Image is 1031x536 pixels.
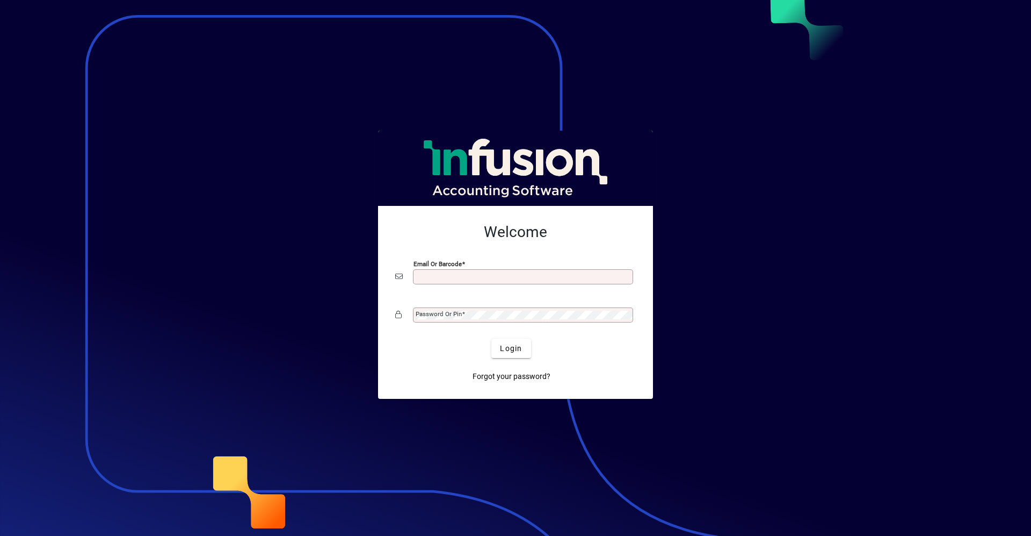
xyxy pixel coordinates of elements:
[416,310,462,318] mat-label: Password or Pin
[413,260,462,268] mat-label: Email or Barcode
[395,223,636,241] h2: Welcome
[491,339,531,358] button: Login
[473,371,550,382] span: Forgot your password?
[468,367,555,386] a: Forgot your password?
[500,343,522,354] span: Login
